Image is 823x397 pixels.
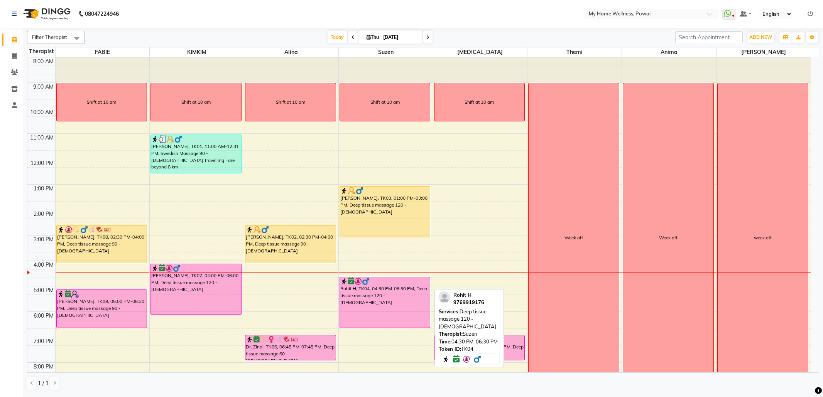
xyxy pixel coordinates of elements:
[439,308,460,315] span: Services:
[85,3,119,25] b: 08047224946
[56,47,150,57] span: FABIE
[150,47,244,57] span: KIMKIM
[57,225,147,263] div: [PERSON_NAME], TK08, 02:30 PM-04:00 PM, Deep tissue massage 90 - [DEMOGRAPHIC_DATA]
[564,234,583,241] div: Week off
[439,330,500,338] div: Suzen
[244,47,338,57] span: Alina
[32,57,55,66] div: 8:00 AM
[439,308,496,330] span: Deep tissue massage 120 - [DEMOGRAPHIC_DATA]
[339,47,433,57] span: Suzen
[747,32,774,43] button: ADD NEW
[622,47,716,57] span: Anima
[453,299,484,306] div: 9769919176
[754,234,772,241] div: week off
[245,335,336,360] div: Dr. Zinal, TK06, 06:45 PM-07:45 PM, Deep tissue massage 60 - [DEMOGRAPHIC_DATA]
[29,159,55,167] div: 12:00 PM
[439,345,500,353] div: TK04
[717,47,811,57] span: [PERSON_NAME]
[340,187,430,237] div: [PERSON_NAME], TK03, 01:00 PM-03:00 PM, Deep tissue massage 120 - [DEMOGRAPHIC_DATA]
[32,236,55,244] div: 3:00 PM
[659,234,678,241] div: Week off
[27,47,55,56] div: Therapist
[29,108,55,116] div: 10:00 AM
[276,99,305,106] div: Shift at 10 am
[365,34,381,40] span: Thu
[328,31,347,43] span: Today
[151,135,241,173] div: [PERSON_NAME], TK01, 11:00 AM-12:31 PM, Swedish Massage 90 - [DEMOGRAPHIC_DATA],Travelling Fare b...
[439,291,450,303] img: profile
[439,346,461,352] span: Token ID:
[20,3,73,25] img: logo
[32,261,55,269] div: 4:00 PM
[32,210,55,218] div: 2:00 PM
[439,338,451,345] span: Time:
[32,363,55,371] div: 8:00 PM
[38,379,49,387] span: 1 / 1
[32,83,55,91] div: 9:00 AM
[439,338,500,346] div: 04:30 PM-06:30 PM
[749,34,772,40] span: ADD NEW
[439,331,463,337] span: Therapist:
[32,286,55,294] div: 5:00 PM
[87,99,116,106] div: Shift at 10 am
[381,32,419,43] input: 2025-09-04
[245,225,336,263] div: [PERSON_NAME], TK02, 02:30 PM-04:00 PM, Deep tissue massage 90 - [DEMOGRAPHIC_DATA]
[32,34,67,40] span: Filter Therapist
[675,31,743,43] input: Search Appointment
[453,292,471,298] span: Rohit H
[29,134,55,142] div: 11:00 AM
[465,99,494,106] div: Shift at 10 am
[32,185,55,193] div: 1:00 PM
[433,47,527,57] span: [MEDICAL_DATA]
[340,277,430,328] div: Rohit H, TK04, 04:30 PM-06:30 PM, Deep tissue massage 120 - [DEMOGRAPHIC_DATA]
[32,337,55,345] div: 7:00 PM
[181,99,211,106] div: Shift at 10 am
[370,99,400,106] div: Shift at 10 am
[57,290,147,328] div: [PERSON_NAME], TK09, 05:00 PM-06:30 PM, Deep tissue massage 90 - [DEMOGRAPHIC_DATA]
[527,47,622,57] span: Themi
[151,264,241,315] div: [PERSON_NAME], TK07, 04:00 PM-06:00 PM, Deep tissue massage 120 - [DEMOGRAPHIC_DATA]
[32,312,55,320] div: 6:00 PM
